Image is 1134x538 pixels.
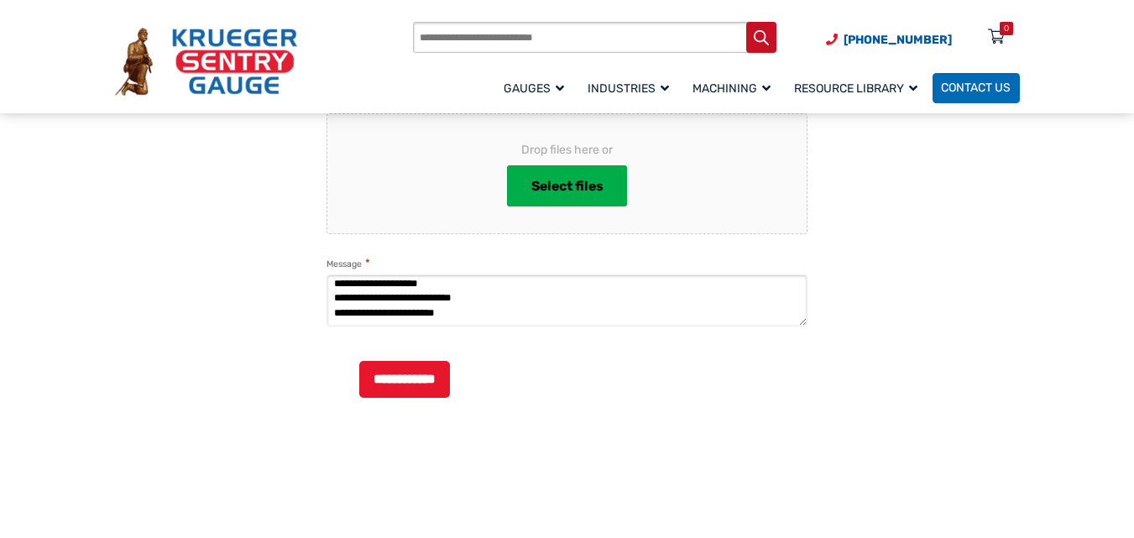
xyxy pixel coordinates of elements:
span: Contact Us [941,81,1011,96]
button: select files, file [507,165,627,207]
a: Resource Library [786,71,933,105]
label: Message [327,256,369,272]
span: Resource Library [794,81,917,96]
span: Gauges [504,81,564,96]
img: Krueger Sentry Gauge [115,28,297,95]
a: Phone Number (920) 434-8860 [826,31,952,49]
a: Industries [579,71,684,105]
span: Drop files here or [354,141,780,159]
a: Contact Us [933,73,1020,103]
span: [PHONE_NUMBER] [844,33,952,47]
span: Industries [588,81,669,96]
a: Machining [684,71,786,105]
div: 0 [1004,22,1009,35]
a: Gauges [495,71,579,105]
span: Machining [692,81,771,96]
